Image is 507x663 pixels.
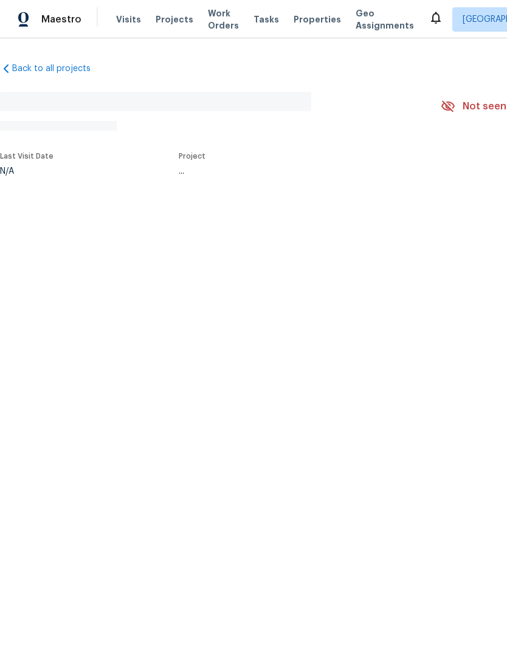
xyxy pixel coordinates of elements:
[294,13,341,26] span: Properties
[156,13,193,26] span: Projects
[356,7,414,32] span: Geo Assignments
[208,7,239,32] span: Work Orders
[116,13,141,26] span: Visits
[179,153,205,160] span: Project
[41,13,81,26] span: Maestro
[253,15,279,24] span: Tasks
[179,167,412,176] div: ...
